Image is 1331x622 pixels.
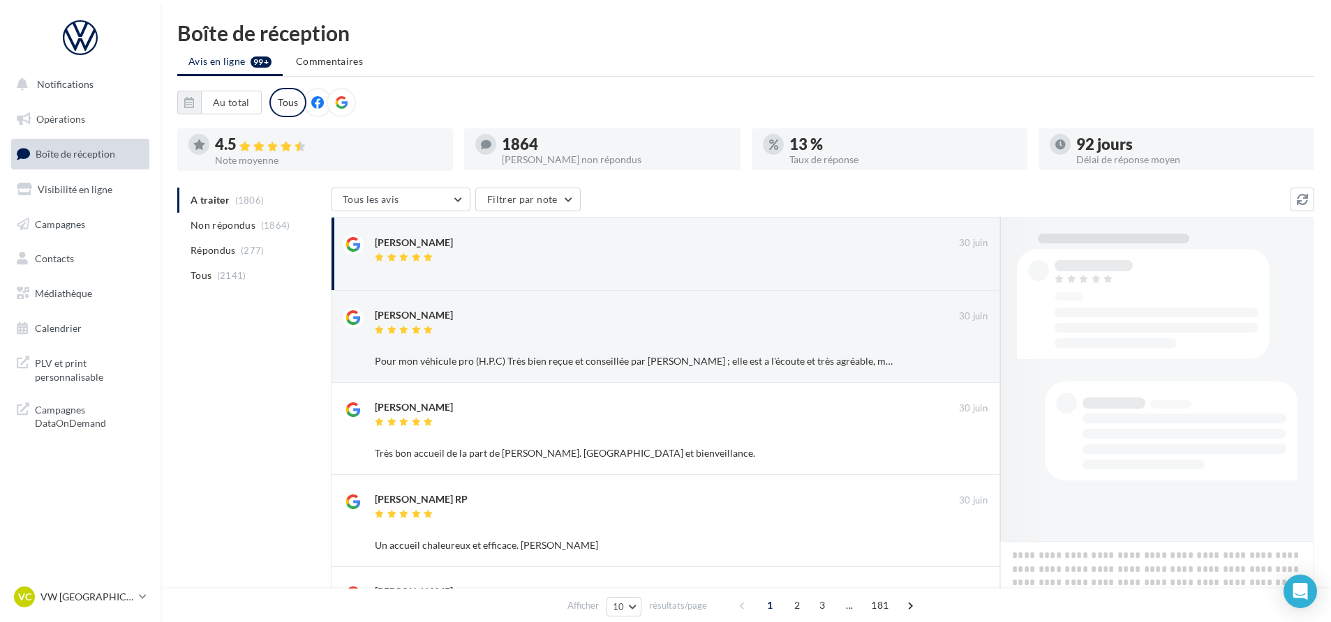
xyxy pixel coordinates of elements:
[649,599,707,612] span: résultats/page
[8,139,152,169] a: Boîte de réception
[35,354,144,384] span: PLV et print personnalisable
[1284,575,1317,608] div: Open Intercom Messenger
[567,599,599,612] span: Afficher
[789,155,1016,165] div: Taux de réponse
[959,586,988,599] span: 30 juin
[35,287,92,299] span: Médiathèque
[37,78,94,90] span: Notifications
[375,308,453,322] div: [PERSON_NAME]
[201,91,262,114] button: Au total
[191,243,236,257] span: Répondus
[375,492,468,506] div: [PERSON_NAME] RP
[11,584,149,610] a: VC VW [GEOGRAPHIC_DATA]
[959,237,988,250] span: 30 juin
[177,91,262,114] button: Au total
[375,584,453,598] div: [PERSON_NAME]
[502,155,729,165] div: [PERSON_NAME] non répondus
[215,137,442,153] div: 4.5
[613,601,625,612] span: 10
[8,70,147,99] button: Notifications
[35,400,144,430] span: Campagnes DataOnDemand
[241,245,265,256] span: (277)
[217,270,246,281] span: (2141)
[35,218,85,229] span: Campagnes
[607,597,642,616] button: 10
[191,268,211,282] span: Tous
[296,55,363,67] span: Commentaires
[8,279,152,308] a: Médiathèque
[40,590,133,604] p: VW [GEOGRAPHIC_DATA]
[375,354,897,368] div: Pour mon véhicule pro (H.P.C) Très bien reçue et conseillée par [PERSON_NAME] ; elle est a l'écou...
[1076,155,1303,165] div: Délai de réponse moyen
[959,310,988,323] span: 30 juin
[177,22,1314,43] div: Boîte de réception
[8,348,152,389] a: PLV et print personnalisable
[269,88,306,117] div: Tous
[331,188,470,211] button: Tous les avis
[8,244,152,273] a: Contacts
[261,220,290,231] span: (1864)
[8,105,152,134] a: Opérations
[35,322,82,334] span: Calendrier
[8,314,152,343] a: Calendrier
[38,183,112,195] span: Visibilité en ligne
[502,137,729,152] div: 1864
[375,446,897,460] div: Très bon accueil de la part de [PERSON_NAME]. [GEOGRAPHIC_DATA] et bienveillance.
[838,594,861,616] span: ...
[375,538,897,552] div: Un accueil chaleureux et efficace. [PERSON_NAME]
[959,402,988,415] span: 30 juin
[215,155,442,165] div: Note moyenne
[475,188,581,211] button: Filtrer par note
[1076,137,1303,152] div: 92 jours
[35,252,74,264] span: Contacts
[759,594,781,616] span: 1
[959,494,988,507] span: 30 juin
[375,236,453,250] div: [PERSON_NAME]
[191,218,255,232] span: Non répondus
[865,594,894,616] span: 181
[786,594,808,616] span: 2
[36,148,115,160] span: Boîte de réception
[375,400,453,414] div: [PERSON_NAME]
[36,113,85,125] span: Opérations
[343,193,399,205] span: Tous les avis
[8,210,152,239] a: Campagnes
[18,590,31,604] span: VC
[8,395,152,436] a: Campagnes DataOnDemand
[8,175,152,204] a: Visibilité en ligne
[811,594,833,616] span: 3
[789,137,1016,152] div: 13 %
